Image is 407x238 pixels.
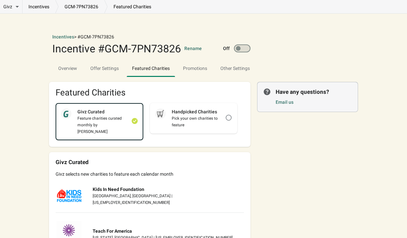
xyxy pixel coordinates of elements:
[166,115,226,128] div: Pick your own charities to feature
[223,45,230,52] label: Off
[23,3,55,10] a: incentives
[276,99,294,105] a: Email us
[59,3,104,10] a: GCM-7PN73826
[56,89,244,96] h2: Featured Charities
[184,45,202,52] button: Rename
[56,183,82,209] img: image_12.PNG
[71,108,131,115] div: Givz Curated
[108,3,157,10] p: featured charities
[166,108,226,115] div: Handpicked Charities
[56,171,244,177] div: Givz selects new charities to feature each calendar month
[183,66,207,71] span: Promotions
[276,88,351,96] p: Have any questions?
[85,62,124,74] span: Offer Settings
[127,62,175,74] span: Featured Charities
[52,33,74,40] button: Incentives
[93,228,233,234] div: Teach For America
[52,43,181,54] div: Incentive #GCM-7PN73826
[3,3,12,10] span: Givz
[93,186,244,193] div: Kids In Need Foundation
[74,34,114,39] span: > #GCM-7PN73826
[215,62,255,74] span: Other Settings
[71,115,131,135] div: Feature charities curated monthly by [PERSON_NAME]
[53,62,82,74] span: Overview
[56,159,244,165] div: Givz Curated
[93,193,244,206] div: [GEOGRAPHIC_DATA], [GEOGRAPHIC_DATA] | [US_EMPLOYER_IDENTIFICATION_NUMBER]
